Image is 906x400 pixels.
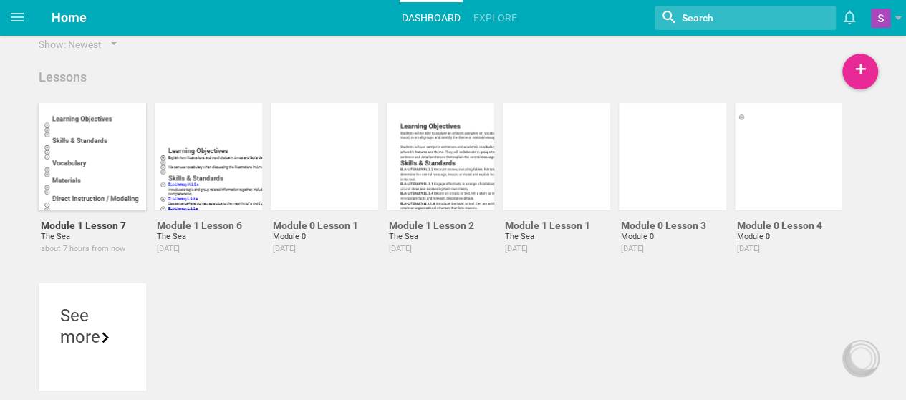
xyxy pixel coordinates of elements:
input: Search [680,9,789,27]
div: Module 1 Lesson 2 [389,219,492,232]
div: 2025-09-08T16:43:02.485Z [505,244,608,254]
a: Dashboard [400,2,463,34]
a: Module 1 Lesson 7The Seaabout 7 hours from now [39,103,146,275]
div: Module 1 Lesson 6 [157,219,260,232]
div: Lesson [163,176,271,200]
div: Lessons [39,69,87,86]
div: Module 0 Lesson 3 [621,219,724,232]
a: Module 1 Lesson 2The Sea[DATE] [387,103,494,275]
a: Module 0 Lesson 4Module 0[DATE] [735,103,842,275]
div: Lesson [743,176,851,200]
div: See [60,305,125,326]
div: Module 0 [621,232,724,242]
div: 2025-09-02T12:53:57.312Z [621,244,724,254]
div: + [842,54,878,89]
div: Lesson [47,176,155,200]
div: Module 0 [273,232,376,242]
a: Module 1 Lesson 1The Sea[DATE] [503,103,610,275]
a: Module 0 Lesson 3Module 0[DATE] [619,103,726,275]
div: 2025-09-12T15:52:51.214Z [273,244,376,254]
div: The Sea [505,232,608,242]
div: Module 0 [737,232,840,242]
div: Module 1 Lesson 1 [505,219,608,232]
div: 2025-09-15T22:42:00.430Z [41,244,144,254]
div: The Sea [157,232,260,242]
span: Home [52,10,87,25]
div: 2025-09-12T16:56:05.216Z [157,244,260,254]
div: Lesson [511,176,619,200]
div: Lesson [627,176,735,200]
div: more [60,326,125,348]
div: Show: Newest [39,37,102,52]
a: Module 1 Lesson 6The Sea[DATE] [155,103,262,275]
div: 2025-09-08T17:31:18.602Z [389,244,492,254]
a: Explore [471,2,519,34]
div: Module 0 Lesson 1 [273,219,376,232]
div: The Sea [389,232,492,242]
div: Lesson [395,176,503,200]
div: 2025-09-02T12:46:37.884Z [737,244,840,254]
div: Lesson [279,176,387,200]
div: The Sea [41,232,144,242]
div: Module 0 Lesson 4 [737,219,840,232]
div: Module 1 Lesson 7 [41,219,144,232]
a: Module 0 Lesson 1Module 0[DATE] [271,103,378,275]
